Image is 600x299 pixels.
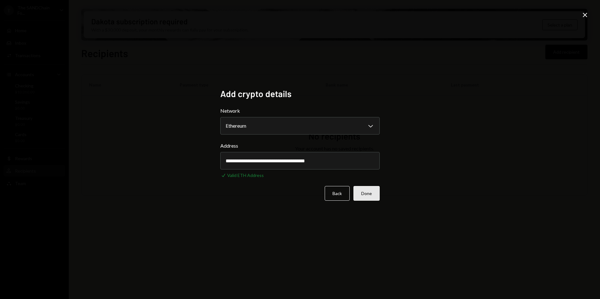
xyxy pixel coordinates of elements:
button: Back [325,186,350,201]
label: Network [220,107,380,115]
label: Address [220,142,380,149]
button: Done [353,186,380,201]
h2: Add crypto details [220,88,380,100]
button: Network [220,117,380,135]
div: Valid ETH Address [227,172,264,179]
